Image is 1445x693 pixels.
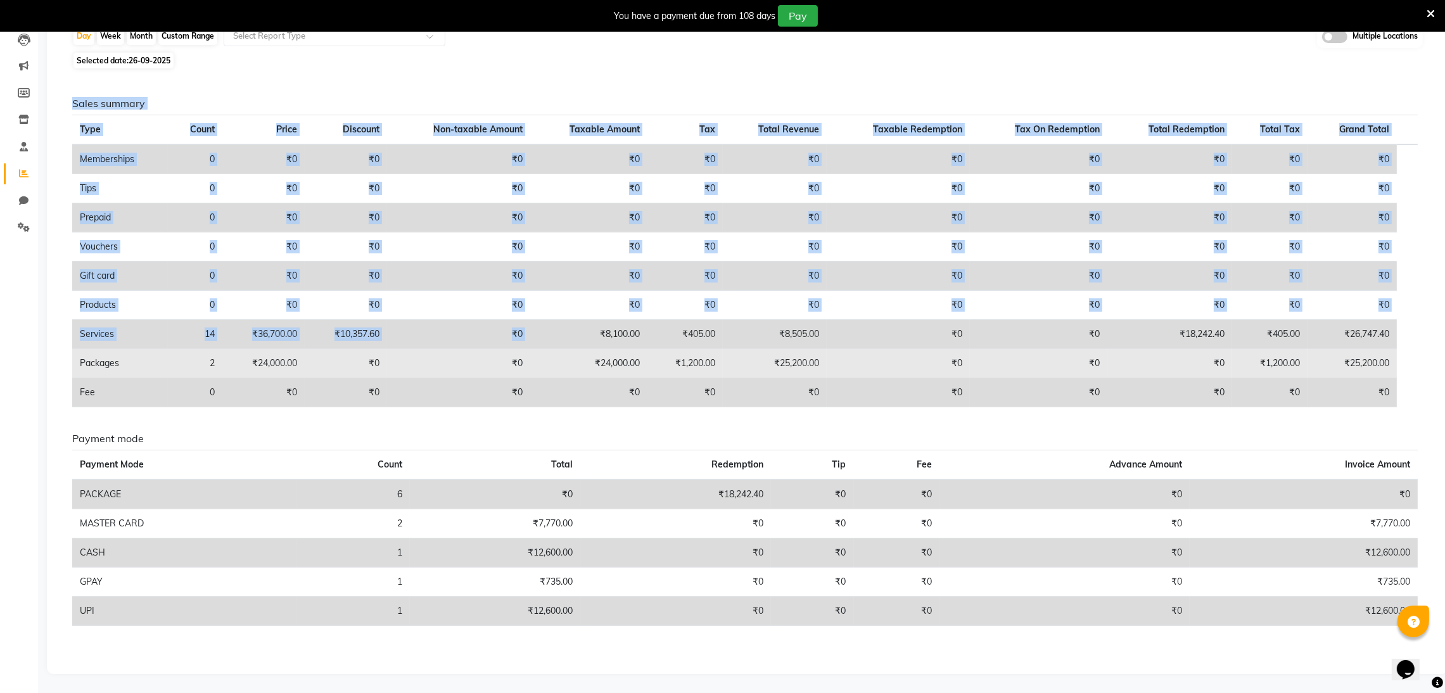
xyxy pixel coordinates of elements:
[296,538,410,568] td: 1
[410,480,580,509] td: ₹0
[1232,262,1308,291] td: ₹0
[1308,144,1397,174] td: ₹0
[970,378,1107,407] td: ₹0
[80,459,144,470] span: Payment Mode
[771,597,853,626] td: ₹0
[222,291,305,320] td: ₹0
[387,144,530,174] td: ₹0
[387,349,530,378] td: ₹0
[723,349,827,378] td: ₹25,200.00
[72,568,296,597] td: GPAY
[723,203,827,232] td: ₹0
[72,174,168,203] td: Tips
[72,203,168,232] td: Prepaid
[1353,30,1418,43] span: Multiple Locations
[387,320,530,349] td: ₹0
[73,53,174,68] span: Selected date:
[387,232,530,262] td: ₹0
[305,291,387,320] td: ₹0
[1107,203,1232,232] td: ₹0
[1107,144,1232,174] td: ₹0
[296,597,410,626] td: 1
[530,174,647,203] td: ₹0
[581,509,772,538] td: ₹0
[530,232,647,262] td: ₹0
[1308,378,1397,407] td: ₹0
[1149,124,1225,135] span: Total Redemption
[168,320,222,349] td: 14
[827,349,970,378] td: ₹0
[970,232,1107,262] td: ₹0
[940,538,1190,568] td: ₹0
[168,232,222,262] td: 0
[222,320,305,349] td: ₹36,700.00
[72,98,1418,110] h6: Sales summary
[530,320,647,349] td: ₹8,100.00
[723,262,827,291] td: ₹0
[387,378,530,407] td: ₹0
[827,174,970,203] td: ₹0
[832,459,846,470] span: Tip
[1107,320,1232,349] td: ₹18,242.40
[827,320,970,349] td: ₹0
[647,203,723,232] td: ₹0
[1308,203,1397,232] td: ₹0
[970,174,1107,203] td: ₹0
[1107,174,1232,203] td: ₹0
[1190,480,1418,509] td: ₹0
[1232,232,1308,262] td: ₹0
[305,232,387,262] td: ₹0
[778,5,818,27] button: Pay
[190,124,215,135] span: Count
[723,174,827,203] td: ₹0
[387,203,530,232] td: ₹0
[1109,459,1182,470] span: Advance Amount
[305,320,387,349] td: ₹10,357.60
[158,27,217,45] div: Custom Range
[276,124,297,135] span: Price
[72,262,168,291] td: Gift card
[305,144,387,174] td: ₹0
[222,144,305,174] td: ₹0
[1190,568,1418,597] td: ₹735.00
[72,509,296,538] td: MASTER CARD
[410,538,580,568] td: ₹12,600.00
[723,320,827,349] td: ₹8,505.00
[552,459,573,470] span: Total
[647,291,723,320] td: ₹0
[296,568,410,597] td: 1
[940,509,1190,538] td: ₹0
[1190,597,1418,626] td: ₹12,600.00
[1308,349,1397,378] td: ₹25,200.00
[723,378,827,407] td: ₹0
[771,480,853,509] td: ₹0
[970,262,1107,291] td: ₹0
[581,597,772,626] td: ₹0
[970,203,1107,232] td: ₹0
[222,203,305,232] td: ₹0
[771,538,853,568] td: ₹0
[647,378,723,407] td: ₹0
[581,538,772,568] td: ₹0
[1308,291,1397,320] td: ₹0
[222,349,305,378] td: ₹24,000.00
[570,124,640,135] span: Taxable Amount
[1232,144,1308,174] td: ₹0
[723,144,827,174] td: ₹0
[581,568,772,597] td: ₹0
[129,56,170,65] span: 26-09-2025
[72,232,168,262] td: Vouchers
[530,349,647,378] td: ₹24,000.00
[305,174,387,203] td: ₹0
[827,144,970,174] td: ₹0
[647,174,723,203] td: ₹0
[711,459,763,470] span: Redemption
[72,597,296,626] td: UPI
[647,262,723,291] td: ₹0
[1308,174,1397,203] td: ₹0
[723,232,827,262] td: ₹0
[410,509,580,538] td: ₹7,770.00
[530,144,647,174] td: ₹0
[1232,349,1308,378] td: ₹1,200.00
[917,459,933,470] span: Fee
